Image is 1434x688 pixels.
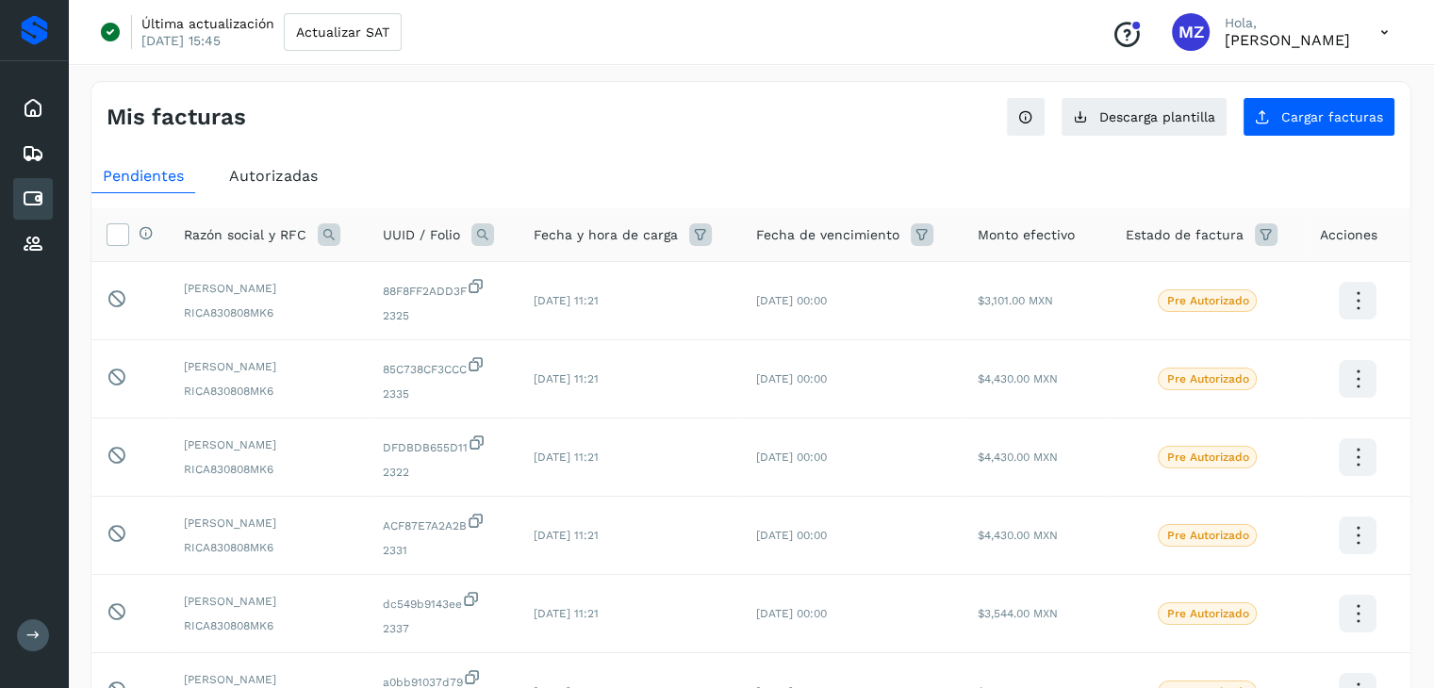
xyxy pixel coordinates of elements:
span: [DATE] 11:21 [534,607,599,620]
p: Pre Autorizado [1166,294,1248,307]
span: Actualizar SAT [296,25,389,39]
span: [PERSON_NAME] [184,436,353,453]
span: [PERSON_NAME] [184,671,353,688]
span: [DATE] 00:00 [756,607,827,620]
span: [PERSON_NAME] [184,280,353,297]
span: 2322 [383,464,503,481]
span: 2331 [383,542,503,559]
div: Inicio [13,88,53,129]
span: Fecha de vencimiento [756,225,899,245]
span: [PERSON_NAME] [184,593,353,610]
span: UUID / Folio [383,225,460,245]
button: Cargar facturas [1243,97,1395,137]
span: [DATE] 00:00 [756,372,827,385]
span: RICA830808MK6 [184,383,353,400]
span: [DATE] 00:00 [756,450,827,464]
p: [DATE] 15:45 [141,32,221,49]
span: $4,430.00 MXN [978,529,1058,542]
span: [DATE] 11:21 [534,529,599,542]
span: $3,101.00 MXN [978,294,1053,307]
span: 2335 [383,385,503,402]
span: dc549b9143ee [383,590,503,613]
p: Última actualización [141,15,274,32]
span: Cargar facturas [1281,110,1383,123]
span: Autorizadas [229,167,318,185]
span: ACF87E7A2A2B [383,512,503,534]
h4: Mis facturas [107,104,246,131]
button: Descarga plantilla [1061,97,1228,137]
span: RICA830808MK6 [184,461,353,478]
span: $4,430.00 MXN [978,450,1058,464]
span: 2337 [383,620,503,637]
span: 88F8FF2ADD3F [383,277,503,300]
p: Pre Autorizado [1166,372,1248,385]
span: [DATE] 00:00 [756,529,827,542]
button: Actualizar SAT [284,13,402,51]
span: [DATE] 00:00 [756,294,827,307]
span: RICA830808MK6 [184,617,353,634]
span: Fecha y hora de carga [534,225,678,245]
p: Hola, [1225,15,1350,31]
p: Mariana Zavala Uribe [1225,31,1350,49]
span: Monto efectivo [978,225,1075,245]
span: [PERSON_NAME] [184,358,353,375]
span: 2325 [383,307,503,324]
span: [DATE] 11:21 [534,294,599,307]
span: [DATE] 11:21 [534,372,599,385]
p: Pre Autorizado [1166,529,1248,542]
span: $3,544.00 MXN [978,607,1058,620]
span: RICA830808MK6 [184,304,353,321]
span: Razón social y RFC [184,225,306,245]
span: Acciones [1320,225,1377,245]
span: [DATE] 11:21 [534,450,599,464]
span: Pendientes [103,167,184,185]
span: DFDBDB655D11 [383,434,503,456]
div: Cuentas por pagar [13,178,53,220]
span: 85C738CF3CCC [383,355,503,378]
div: Embarques [13,133,53,174]
span: RICA830808MK6 [184,539,353,556]
span: Estado de factura [1126,225,1244,245]
p: Pre Autorizado [1166,607,1248,620]
p: Pre Autorizado [1166,450,1248,464]
div: Proveedores [13,223,53,265]
span: $4,430.00 MXN [978,372,1058,385]
span: [PERSON_NAME] [184,515,353,532]
span: Descarga plantilla [1099,110,1215,123]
